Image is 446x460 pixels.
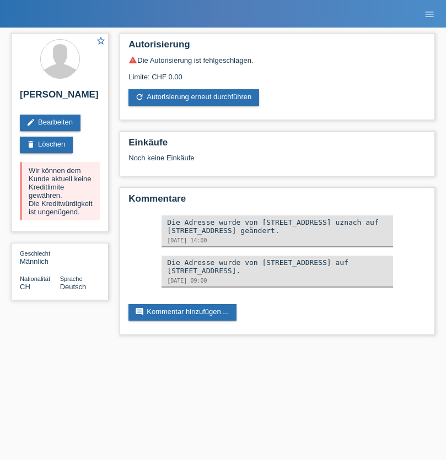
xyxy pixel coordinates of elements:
div: Die Autorisierung ist fehlgeschlagen. [128,56,426,64]
div: Wir können dem Kunde aktuell keine Kreditlimite gewähren. Die Kreditwürdigkeit ist ungenügend. [20,162,100,220]
a: commentKommentar hinzufügen ... [128,304,237,321]
i: comment [135,307,144,316]
div: Noch keine Einkäufe [128,154,426,170]
span: Geschlecht [20,250,50,257]
a: star_border [96,36,106,47]
div: [DATE] 14:00 [167,237,388,243]
a: refreshAutorisierung erneut durchführen [128,89,259,106]
i: warning [128,56,137,64]
div: Die Adresse wurde von [STREET_ADDRESS] uznach auf [STREET_ADDRESS] geändert. [167,218,388,235]
span: Nationalität [20,275,50,282]
div: Die Adresse wurde von [STREET_ADDRESS] auf [STREET_ADDRESS]. [167,258,388,275]
i: refresh [135,93,144,101]
a: menu [418,10,440,17]
h2: Autorisierung [128,39,426,56]
i: edit [26,118,35,127]
div: [DATE] 09:00 [167,278,388,284]
span: Schweiz [20,283,30,291]
h2: Einkäufe [128,137,426,154]
span: Deutsch [60,283,87,291]
div: Limite: CHF 0.00 [128,64,426,81]
a: editBearbeiten [20,115,80,131]
h2: [PERSON_NAME] [20,89,100,106]
i: star_border [96,36,106,46]
div: Männlich [20,249,60,266]
i: menu [424,9,435,20]
i: delete [26,140,35,149]
span: Sprache [60,275,83,282]
h2: Kommentare [128,193,426,210]
a: deleteLöschen [20,137,73,153]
